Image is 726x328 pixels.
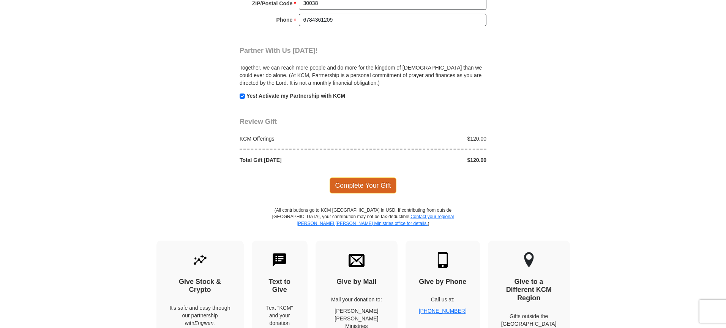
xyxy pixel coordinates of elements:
[192,252,208,268] img: give-by-stock.svg
[246,93,345,99] strong: Yes! Activate my Partnership with KCM
[501,278,557,303] h4: Give to a Different KCM Region
[419,278,467,286] h4: Give by Phone
[271,252,287,268] img: text-to-give.svg
[272,207,454,240] p: (All contributions go to KCM [GEOGRAPHIC_DATA] in USD. If contributing from outside [GEOGRAPHIC_D...
[236,135,363,143] div: KCM Offerings
[240,47,318,54] span: Partner With Us [DATE]!
[236,156,363,164] div: Total Gift [DATE]
[170,304,230,327] p: It's safe and easy through our partnership with
[363,135,491,143] div: $120.00
[419,296,467,303] p: Call us at:
[297,214,454,226] a: Contact your regional [PERSON_NAME] [PERSON_NAME] Ministries office for details.
[170,278,230,294] h4: Give Stock & Crypto
[240,118,277,125] span: Review Gift
[435,252,451,268] img: mobile.svg
[276,14,293,25] strong: Phone
[330,177,397,193] span: Complete Your Gift
[265,278,295,294] h4: Text to Give
[194,320,215,326] i: Engiven.
[240,64,486,87] p: Together, we can reach more people and do more for the kingdom of [DEMOGRAPHIC_DATA] than we coul...
[419,308,467,314] a: [PHONE_NUMBER]
[329,296,384,303] p: Mail your donation to:
[349,252,365,268] img: envelope.svg
[524,252,534,268] img: other-region
[329,278,384,286] h4: Give by Mail
[363,156,491,164] div: $120.00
